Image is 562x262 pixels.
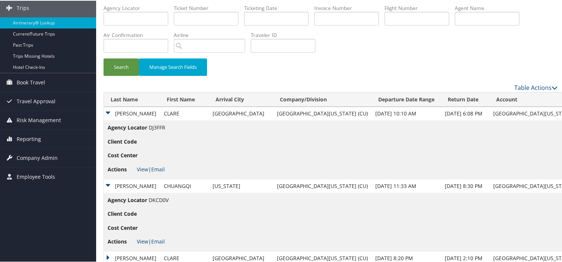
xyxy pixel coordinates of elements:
[514,83,558,91] a: Table Actions
[273,92,372,106] th: Company/Division
[314,4,385,11] label: Invoice Number
[174,31,251,38] label: Airline
[244,4,314,11] label: Ticketing Date
[372,179,441,192] td: [DATE] 11:33 AM
[160,179,209,192] td: CHUANGQI
[137,165,148,172] a: View
[108,151,138,159] span: Cost Center
[441,92,490,106] th: Return Date: activate to sort column ascending
[104,58,139,75] button: Search
[209,179,273,192] td: [US_STATE]
[273,106,372,120] td: [GEOGRAPHIC_DATA][US_STATE] (CU)
[151,237,165,244] a: Email
[273,179,372,192] td: [GEOGRAPHIC_DATA][US_STATE] (CU)
[108,223,138,231] span: Cost Center
[372,106,441,120] td: [DATE] 10:10 AM
[372,92,441,106] th: Departure Date Range: activate to sort column ascending
[137,237,148,244] a: View
[17,129,41,148] span: Reporting
[151,165,165,172] a: Email
[455,4,525,11] label: Agent Name
[104,179,160,192] td: [PERSON_NAME]
[17,91,55,110] span: Travel Approval
[104,31,174,38] label: Air Confirmation
[174,4,244,11] label: Ticket Number
[17,148,58,167] span: Company Admin
[209,106,273,120] td: [GEOGRAPHIC_DATA]
[108,195,147,204] span: Agency Locator
[17,167,55,185] span: Employee Tools
[17,73,45,91] span: Book Travel
[108,209,137,217] span: Client Code
[139,58,207,75] button: Manage Search Fields
[104,92,160,106] th: Last Name: activate to sort column ascending
[104,106,160,120] td: [PERSON_NAME]
[104,4,174,11] label: Agency Locator
[108,123,147,131] span: Agency Locator
[149,196,169,203] span: DKCD0V
[385,4,455,11] label: Flight Number
[108,137,137,145] span: Client Code
[160,92,209,106] th: First Name: activate to sort column ascending
[108,237,135,245] span: Actions
[137,165,165,172] span: |
[441,179,490,192] td: [DATE] 8:30 PM
[160,106,209,120] td: CLARE
[137,237,165,244] span: |
[209,92,273,106] th: Arrival City: activate to sort column ascending
[149,123,165,130] span: DJ3FFR
[251,31,321,38] label: Traveler ID
[441,106,490,120] td: [DATE] 6:08 PM
[108,165,135,173] span: Actions
[17,110,61,129] span: Risk Management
